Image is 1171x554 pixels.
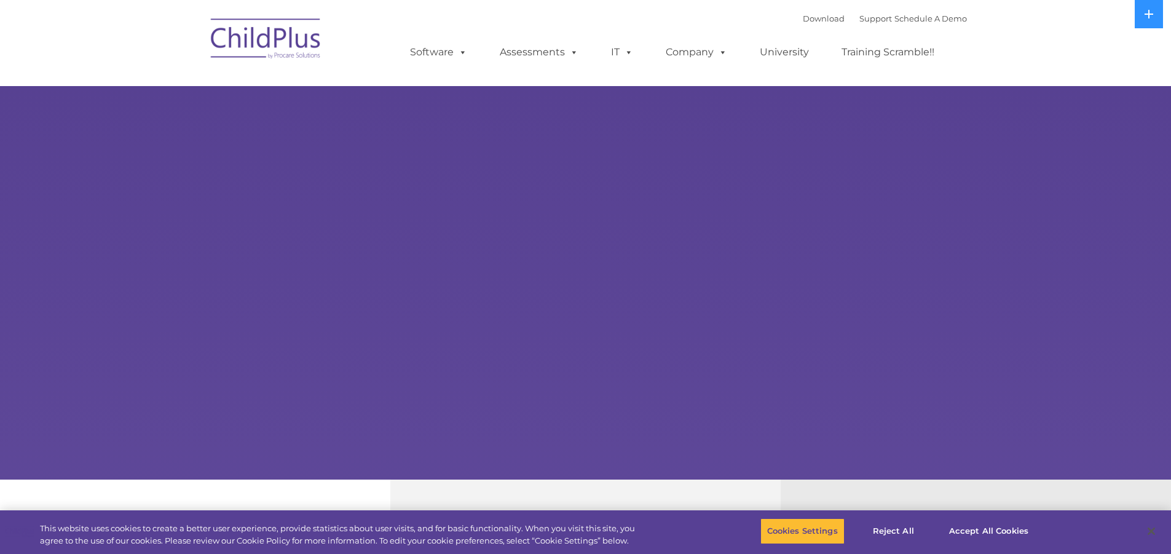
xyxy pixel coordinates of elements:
div: This website uses cookies to create a better user experience, provide statistics about user visit... [40,523,644,547]
a: Training Scramble!! [829,40,947,65]
button: Reject All [855,518,932,544]
a: Support [859,14,892,23]
a: University [747,40,821,65]
a: IT [599,40,645,65]
a: Schedule A Demo [894,14,967,23]
a: Company [653,40,739,65]
a: Software [398,40,479,65]
a: Download [803,14,845,23]
font: | [803,14,967,23]
img: ChildPlus by Procare Solutions [205,10,328,71]
button: Cookies Settings [760,518,845,544]
button: Close [1138,518,1165,545]
a: Assessments [487,40,591,65]
button: Accept All Cookies [942,518,1035,544]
